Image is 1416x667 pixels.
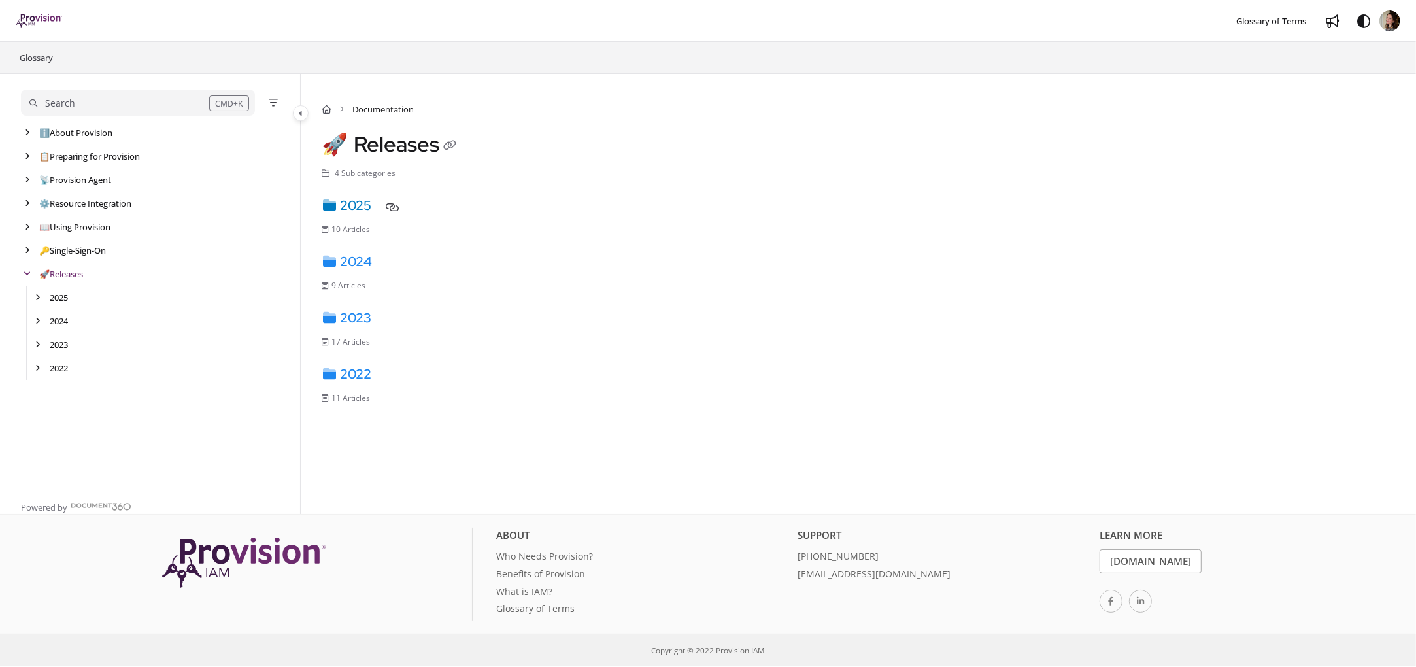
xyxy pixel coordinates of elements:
[21,197,34,210] div: arrow
[39,197,50,209] span: ⚙️
[39,127,50,139] span: ℹ️
[496,567,788,585] a: Benefits of Provision
[496,602,788,619] a: Glossary of Terms
[50,291,68,304] a: 2025
[31,339,44,351] div: arrow
[50,315,68,328] a: 2024
[322,197,371,214] a: 2025
[1236,15,1306,27] span: Glossary of Terms
[1379,10,1400,31] img: lkanen@provisioniam.com
[21,245,34,257] div: arrow
[496,549,788,567] a: Who Needs Provision?
[39,173,111,186] a: Provision Agent
[39,197,131,210] a: Resource Integration
[39,220,110,233] a: Using Provision
[39,221,50,233] span: 📖
[39,268,50,280] span: 🚀
[322,167,396,180] li: 4 Sub categories
[18,50,54,65] a: Glossary
[322,131,460,157] h1: Releases
[21,221,34,233] div: arrow
[322,309,371,326] a: 2023
[21,150,34,163] div: arrow
[1100,549,1202,573] a: [DOMAIN_NAME]
[39,150,140,163] a: Preparing for Provision
[322,336,380,348] li: 17 Articles
[352,103,414,116] span: Documentation
[322,130,348,158] span: 🚀
[21,174,34,186] div: arrow
[39,244,106,257] a: Single-Sign-On
[39,267,83,281] a: Releases
[496,528,788,549] div: About
[162,538,326,588] img: Provision IAM Onboarding Platform
[209,95,249,111] div: CMD+K
[31,292,44,304] div: arrow
[21,498,131,514] a: Powered by Document360 - opens in a new tab
[21,268,34,281] div: arrow
[45,96,75,111] div: Search
[31,362,44,375] div: arrow
[496,585,788,602] a: What is IAM?
[1100,528,1391,549] div: Learn More
[265,95,281,111] button: Filter
[21,90,255,116] button: Search
[322,253,372,270] a: 2024
[322,224,380,235] li: 10 Articles
[39,150,50,162] span: 📋
[39,174,50,186] span: 📡
[16,14,62,28] img: brand logo
[439,136,460,157] button: Copy link of Releases
[1322,10,1343,31] a: Whats new
[16,14,62,29] a: Project logo
[382,197,403,218] button: Copy link of 2025
[39,126,112,139] a: About Provision
[293,105,309,121] button: Category toggle
[798,549,1089,567] a: [PHONE_NUMBER]
[322,392,380,404] li: 11 Articles
[31,315,44,328] div: arrow
[39,245,50,256] span: 🔑
[50,338,68,351] a: 2023
[21,127,34,139] div: arrow
[322,366,371,383] a: 2022
[1353,10,1374,31] button: Theme options
[21,501,67,514] span: Powered by
[798,528,1089,549] div: Support
[71,503,131,511] img: Document360
[798,567,1089,585] a: [EMAIL_ADDRESS][DOMAIN_NAME]
[322,103,331,116] a: Home
[50,362,68,375] a: 2022
[322,280,375,292] li: 9 Articles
